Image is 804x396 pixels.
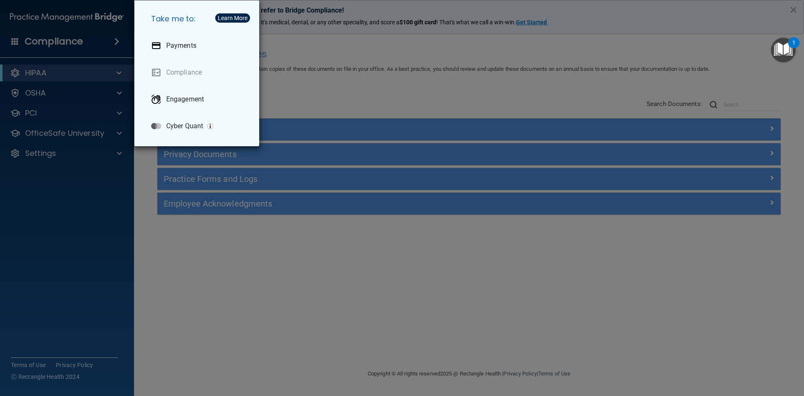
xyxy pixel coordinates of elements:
[166,95,204,104] p: Engagement
[144,7,253,31] h5: Take me to:
[144,88,253,111] a: Engagement
[218,15,247,21] div: Learn More
[215,13,250,23] button: Learn More
[166,41,196,50] p: Payments
[144,61,253,84] a: Compliance
[166,122,203,130] p: Cyber Quant
[144,114,253,138] a: Cyber Quant
[771,38,796,62] button: Open Resource Center, 1 new notification
[792,43,795,54] div: 1
[144,34,253,57] a: Payments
